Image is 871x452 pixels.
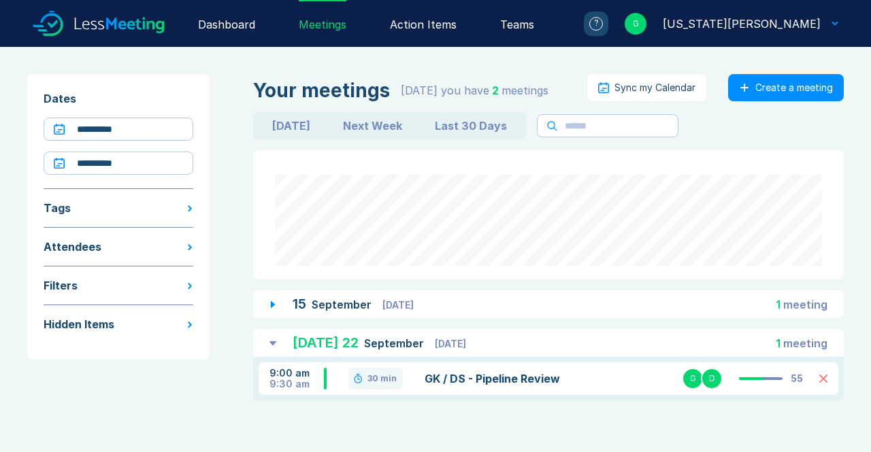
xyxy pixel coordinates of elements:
span: 15 [293,296,306,312]
div: Create a meeting [755,82,833,93]
span: [DATE] [435,338,466,349]
span: meeting [783,298,827,311]
span: [DATE] [382,299,414,311]
div: Georgia Kellie [663,16,821,32]
div: [DATE] you have meeting s [401,82,548,99]
span: [DATE] 22 [293,334,359,351]
button: Last 30 Days [418,115,523,137]
div: 9:30 am [269,379,324,389]
div: Attendees [44,239,101,255]
button: [DATE] [256,115,327,137]
div: D [701,368,723,389]
span: 1 [776,298,780,311]
button: Next Week [327,115,418,137]
button: Delete [819,375,827,383]
div: G [682,368,704,389]
span: September [312,298,374,311]
span: September [364,336,427,350]
div: G [625,13,646,35]
span: meeting [783,336,827,350]
div: Sync my Calendar [614,82,695,93]
div: Filters [44,277,78,294]
a: GK / DS - Pipeline Review [425,370,610,387]
div: Hidden Items [44,316,114,332]
div: 9:00 am [269,368,324,379]
div: Your meetings [253,80,390,101]
button: Create a meeting [728,74,844,101]
a: ? [568,12,608,36]
div: 30 min [367,373,397,384]
button: Sync my Calendar [587,74,706,101]
div: Dates [44,90,193,107]
div: Tags [44,200,71,216]
span: 1 [776,336,780,350]
div: ? [589,17,603,31]
div: 55 [791,373,803,384]
span: 2 [492,84,499,97]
